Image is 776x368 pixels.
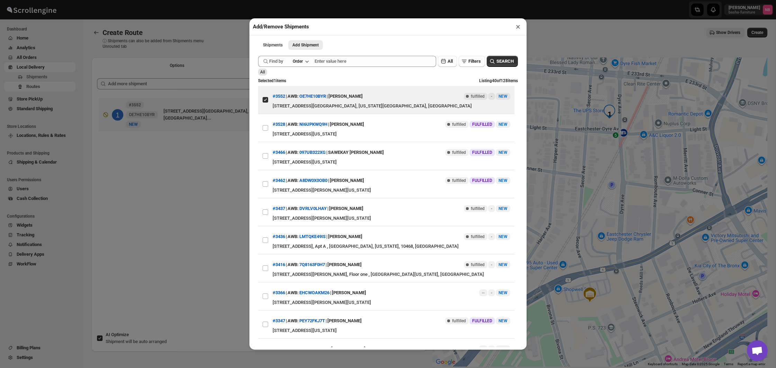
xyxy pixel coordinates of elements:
[91,73,427,313] div: Selected Shipments
[499,122,508,127] span: NEW
[253,23,309,30] h2: Add/Remove Shipments
[452,318,466,324] span: fulfilled
[273,287,366,299] div: | |
[491,206,492,211] span: -
[499,150,508,155] span: NEW
[292,42,319,48] span: Add Shipment
[273,299,510,306] div: [STREET_ADDRESS][PERSON_NAME][US_STATE]
[299,150,326,155] button: 097UB322XG
[288,289,299,296] span: AWB:
[327,315,362,327] div: [PERSON_NAME]
[273,346,285,351] button: #3250
[332,287,366,299] div: [PERSON_NAME]
[299,122,327,127] button: NI6UPKWQ9H
[273,243,510,250] div: [STREET_ADDRESS], Apt A , [GEOGRAPHIC_DATA], [US_STATE], 10468, [GEOGRAPHIC_DATA]
[288,261,299,268] span: AWB:
[499,262,508,267] span: NEW
[288,149,299,156] span: AWB:
[273,174,364,187] div: | |
[472,318,492,324] span: FULFILLED
[438,56,457,67] button: All
[448,59,453,64] span: All
[289,56,312,66] button: Order
[487,56,518,67] button: SEARCH
[315,56,436,67] input: Enter value here
[273,343,365,355] div: | |
[273,159,510,166] div: [STREET_ADDRESS][US_STATE]
[482,346,485,352] span: --
[273,178,285,183] button: #3462
[288,345,299,352] span: AWB:
[273,187,510,194] div: [STREET_ADDRESS][PERSON_NAME][US_STATE]
[288,205,299,212] span: AWB:
[273,150,285,155] button: #3466
[499,206,508,211] span: NEW
[499,178,508,183] span: NEW
[472,178,492,183] span: FULFILLED
[288,93,299,100] span: AWB:
[327,259,362,271] div: [PERSON_NAME]
[499,94,508,99] span: NEW
[299,206,327,211] button: DVRLV0LHAY
[330,174,364,187] div: [PERSON_NAME]
[452,178,466,183] span: fulfilled
[273,271,510,278] div: [STREET_ADDRESS][PERSON_NAME], Floor one , [GEOGRAPHIC_DATA][US_STATE], [GEOGRAPHIC_DATA]
[293,59,303,64] div: Order
[273,215,510,222] div: [STREET_ADDRESS][PERSON_NAME][US_STATE]
[273,122,285,127] button: #3528
[273,290,285,295] button: #3366
[499,290,508,295] span: NEW
[273,262,285,267] button: #3416
[491,346,492,352] span: -
[329,202,363,215] div: [PERSON_NAME]
[330,118,364,131] div: [PERSON_NAME]
[273,206,285,211] button: #3437
[491,262,492,268] span: -
[273,327,510,334] div: [STREET_ADDRESS][US_STATE]
[468,59,481,64] span: Filters
[459,56,485,67] button: Filters
[471,234,485,239] span: fulfilled
[299,178,327,183] button: A8DW0X0OB0
[331,343,365,355] div: [PERSON_NAME]
[260,70,265,75] span: All
[258,78,286,83] span: Selected 1 items
[471,262,485,268] span: fulfilled
[499,234,508,239] span: NEW
[452,122,466,127] span: fulfilled
[273,131,510,138] div: [STREET_ADDRESS][US_STATE]
[479,78,518,83] span: Listing 40 of 128 items
[273,146,384,159] div: | |
[328,146,384,159] div: SAWEKAY [PERSON_NAME]
[299,234,326,239] button: LMTQKE49IS
[273,318,285,323] button: #3347
[452,150,466,155] span: fulfilled
[269,58,283,65] span: Find by
[273,230,362,243] div: | |
[273,103,510,109] div: [STREET_ADDRESS][GEOGRAPHIC_DATA], [US_STATE][GEOGRAPHIC_DATA], [GEOGRAPHIC_DATA]
[499,347,508,351] span: NEW
[263,42,283,48] span: Shipments
[288,177,299,184] span: AWB:
[273,202,363,215] div: | |
[273,259,362,271] div: | |
[471,206,485,211] span: fulfilled
[499,318,508,323] span: NEW
[299,318,325,323] button: PEY72FKJ7T
[273,94,285,99] button: #3552
[747,340,768,361] div: Open chat
[328,230,362,243] div: [PERSON_NAME]
[491,94,492,99] span: -
[472,150,492,155] span: FULFILLED
[273,118,364,131] div: | |
[273,234,285,239] button: #3436
[273,90,363,103] div: | |
[513,22,523,32] button: ×
[299,262,325,267] button: 7Q8163F0H7
[299,346,329,351] button: KW9TVMYXP7
[491,290,492,296] span: -
[288,233,299,240] span: AWB:
[328,90,363,103] div: [PERSON_NAME]
[491,234,492,239] span: -
[472,122,492,127] span: FULFILLED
